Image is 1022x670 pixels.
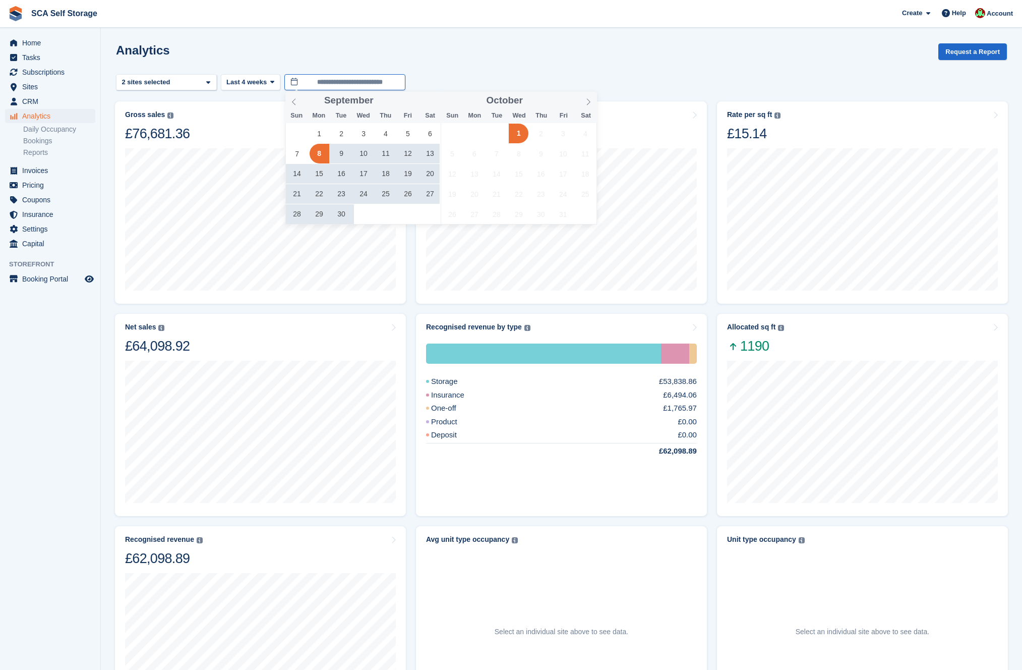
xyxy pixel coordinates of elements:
[324,96,374,105] span: September
[799,537,805,543] img: icon-info-grey-7440780725fd019a000dd9b08b2336e03edf1995a4989e88bcd33f0948082b44.svg
[5,237,95,251] a: menu
[376,124,396,143] span: September 4, 2025
[531,184,551,204] span: October 23, 2025
[310,164,329,184] span: September 15, 2025
[575,164,595,184] span: October 18, 2025
[308,113,330,119] span: Mon
[398,164,417,184] span: September 19, 2025
[22,163,83,178] span: Invoices
[443,144,462,163] span: October 5, 2025
[376,184,396,204] span: September 25, 2025
[426,535,509,544] div: Avg unit type occupancy
[678,429,697,441] div: £0.00
[332,124,351,143] span: September 2, 2025
[332,204,351,224] span: September 30, 2025
[575,124,595,143] span: October 4, 2025
[354,144,374,163] span: September 10, 2025
[116,43,170,57] h2: Analytics
[487,144,506,163] span: October 7, 2025
[426,403,480,414] div: One-off
[509,184,528,204] span: October 22, 2025
[463,113,486,119] span: Mon
[774,113,780,119] img: icon-info-grey-7440780725fd019a000dd9b08b2336e03edf1995a4989e88bcd33f0948082b44.svg
[5,36,95,50] a: menu
[22,207,83,221] span: Insurance
[443,184,462,204] span: October 19, 2025
[5,207,95,221] a: menu
[22,109,83,123] span: Analytics
[22,193,83,207] span: Coupons
[420,184,440,204] span: September 27, 2025
[376,144,396,163] span: September 11, 2025
[125,535,194,544] div: Recognised revenue
[22,94,83,108] span: CRM
[120,77,174,87] div: 2 sites selected
[221,74,280,91] button: Last 4 weeks
[426,344,661,364] div: Storage
[727,125,780,142] div: £15.14
[659,376,697,387] div: £53,838.86
[197,537,203,543] img: icon-info-grey-7440780725fd019a000dd9b08b2336e03edf1995a4989e88bcd33f0948082b44.svg
[975,8,985,18] img: Dale Chapman
[902,8,922,18] span: Create
[661,344,689,364] div: Insurance
[23,125,95,134] a: Daily Occupancy
[938,43,1007,60] button: Request a Report
[352,113,375,119] span: Wed
[778,325,784,331] img: icon-info-grey-7440780725fd019a000dd9b08b2336e03edf1995a4989e88bcd33f0948082b44.svg
[167,113,173,119] img: icon-info-grey-7440780725fd019a000dd9b08b2336e03edf1995a4989e88bcd33f0948082b44.svg
[23,136,95,146] a: Bookings
[398,144,417,163] span: September 12, 2025
[125,125,190,142] div: £76,681.36
[332,184,351,204] span: September 23, 2025
[419,113,441,119] span: Sat
[635,445,697,457] div: £62,098.89
[727,110,772,119] div: Rate per sq ft
[376,164,396,184] span: September 18, 2025
[464,204,484,224] span: October 27, 2025
[287,204,307,224] span: September 28, 2025
[553,184,573,204] span: October 24, 2025
[509,144,528,163] span: October 8, 2025
[22,65,83,79] span: Subscriptions
[426,323,522,331] div: Recognised revenue by type
[374,95,405,106] input: Year
[575,144,595,163] span: October 11, 2025
[125,550,203,567] div: £62,098.89
[420,144,440,163] span: September 13, 2025
[952,8,966,18] span: Help
[354,184,374,204] span: September 24, 2025
[125,323,156,331] div: Net sales
[727,338,784,355] span: 1190
[531,204,551,224] span: October 30, 2025
[5,178,95,192] a: menu
[443,204,462,224] span: October 26, 2025
[553,164,573,184] span: October 17, 2025
[22,237,83,251] span: Capital
[23,148,95,157] a: Reports
[420,164,440,184] span: September 20, 2025
[22,222,83,236] span: Settings
[22,178,83,192] span: Pricing
[495,627,628,637] p: Select an individual site above to see data.
[354,164,374,184] span: September 17, 2025
[443,164,462,184] span: October 12, 2025
[426,389,489,401] div: Insurance
[508,113,530,119] span: Wed
[487,164,506,184] span: October 14, 2025
[354,124,374,143] span: September 3, 2025
[464,164,484,184] span: October 13, 2025
[332,164,351,184] span: September 16, 2025
[553,124,573,143] span: October 3, 2025
[524,325,530,331] img: icon-info-grey-7440780725fd019a000dd9b08b2336e03edf1995a4989e88bcd33f0948082b44.svg
[727,535,796,544] div: Unit type occupancy
[5,94,95,108] a: menu
[332,144,351,163] span: September 9, 2025
[663,389,697,401] div: £6,494.06
[310,124,329,143] span: September 1, 2025
[575,113,597,119] span: Sat
[426,376,482,387] div: Storage
[310,184,329,204] span: September 22, 2025
[397,113,419,119] span: Fri
[158,325,164,331] img: icon-info-grey-7440780725fd019a000dd9b08b2336e03edf1995a4989e88bcd33f0948082b44.svg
